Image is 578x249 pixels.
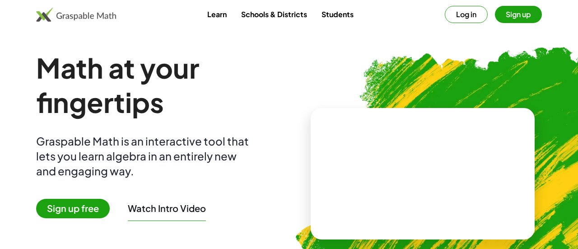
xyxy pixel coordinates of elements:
a: Students [314,6,361,23]
button: Sign up [495,6,542,23]
span: Sign up free [36,199,110,218]
a: Schools & Districts [234,6,314,23]
button: Log in [445,6,488,23]
video: What is this? This is dynamic math notation. Dynamic math notation plays a central role in how Gr... [355,140,490,207]
h1: Math at your fingertips [36,51,275,119]
a: Learn [200,6,234,23]
div: Graspable Math is an interactive tool that lets you learn algebra in an entirely new and engaging... [36,134,253,179]
button: Watch Intro Video [128,202,206,214]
